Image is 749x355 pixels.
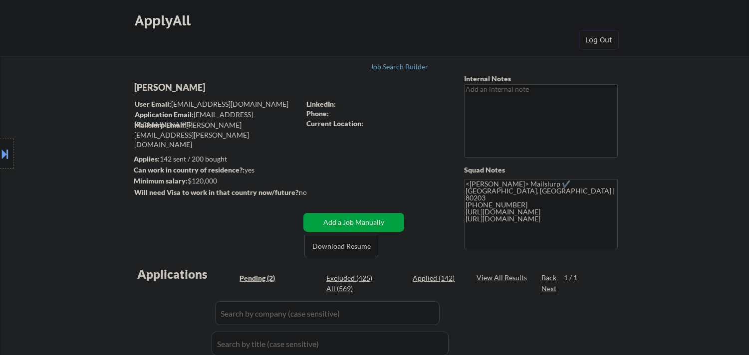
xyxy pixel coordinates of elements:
div: Back [541,273,557,283]
button: Download Resume [304,235,378,257]
div: ApplyAll [135,12,194,29]
div: [PERSON_NAME][EMAIL_ADDRESS][PERSON_NAME][DOMAIN_NAME] [134,120,300,150]
div: [EMAIL_ADDRESS][DOMAIN_NAME] [135,110,300,129]
button: Add a Job Manually [303,213,404,232]
div: Excluded (425) [326,273,376,283]
div: Internal Notes [464,74,618,84]
strong: Will need Visa to work in that country now/future?: [134,188,300,196]
div: 1 / 1 [564,273,587,283]
div: All (569) [326,284,376,294]
div: 142 sent / 200 bought [134,154,300,164]
div: [EMAIL_ADDRESS][DOMAIN_NAME] [135,99,300,109]
div: yes [134,165,297,175]
strong: Current Location: [306,119,363,128]
div: [PERSON_NAME] [134,81,339,94]
div: Applied (142) [413,273,463,283]
a: Job Search Builder [370,63,429,73]
strong: LinkedIn: [306,100,336,108]
strong: Can work in country of residence?: [134,166,245,174]
button: Log Out [579,30,619,50]
div: Next [541,284,557,294]
div: Applications [137,268,236,280]
strong: Phone: [306,109,329,118]
div: $120,000 [134,176,300,186]
div: no [299,187,327,197]
div: Job Search Builder [370,63,429,70]
div: View All Results [477,273,530,283]
input: Search by company (case sensitive) [215,301,440,325]
div: Pending (2) [240,273,289,283]
div: Squad Notes [464,165,618,175]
